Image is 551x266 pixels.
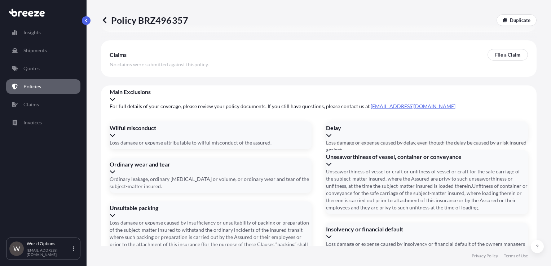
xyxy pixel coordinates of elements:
a: Policies [6,79,80,94]
div: Unsuitable packing [110,204,312,219]
a: Quotes [6,61,80,76]
a: Terms of Use [504,253,528,259]
p: File a Claim [495,51,520,58]
a: [EMAIL_ADDRESS][DOMAIN_NAME] [371,103,455,109]
span: Loss damage or expense caused by delay, even though the delay be caused by a risk insured against. [326,139,528,154]
p: Policies [23,83,41,90]
div: Wilful misconduct [110,124,312,139]
a: File a Claim [488,49,528,61]
span: Wilful misconduct [110,124,312,132]
span: Loss damage or expense attributable to wilful misconduct of the assured. [110,139,272,146]
div: Ordinary wear and tear [110,161,312,175]
span: Loss damage or expense caused by insufficiency or unsuitability of packing or preparation of the ... [110,219,312,262]
a: Duplicate [497,14,537,26]
span: Ordinary leakage, ordinary [MEDICAL_DATA] or volume, or ordinary wear and tear of the subject-mat... [110,176,312,190]
div: Unseaworthiness of vessel, container or conveyance [326,153,528,168]
p: World Options [27,241,71,247]
p: Insights [23,29,41,36]
span: W [13,245,20,252]
p: Quotes [23,65,40,72]
span: Unseaworthiness of vessel, container or conveyance [326,153,528,160]
span: Claims [110,51,127,58]
span: Insolvency or financial default [326,226,528,233]
p: [EMAIL_ADDRESS][DOMAIN_NAME] [27,248,71,257]
p: Claims [23,101,39,108]
a: Invoices [6,115,80,130]
a: Insights [6,25,80,40]
span: No claims were submitted against this policy . [110,61,209,68]
div: Delay [326,124,528,139]
p: Shipments [23,47,47,54]
div: Insolvency or financial default [326,226,528,240]
span: Ordinary wear and tear [110,161,312,168]
span: For full details of your coverage, please review your policy documents. If you still have questio... [110,103,528,110]
a: Claims [6,97,80,112]
p: Invoices [23,119,42,126]
span: Unsuitable packing [110,204,312,212]
span: Main Exclusions [110,88,528,96]
a: Privacy Policy [472,253,498,259]
span: Delay [326,124,528,132]
div: Main Exclusions [110,88,528,103]
p: Policy BRZ496357 [101,14,188,26]
p: Duplicate [510,17,530,24]
a: Shipments [6,43,80,58]
span: Unseaworthiness of vessel or craft or unfitness of vessel or craft for the safe carriage of the s... [326,168,528,211]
